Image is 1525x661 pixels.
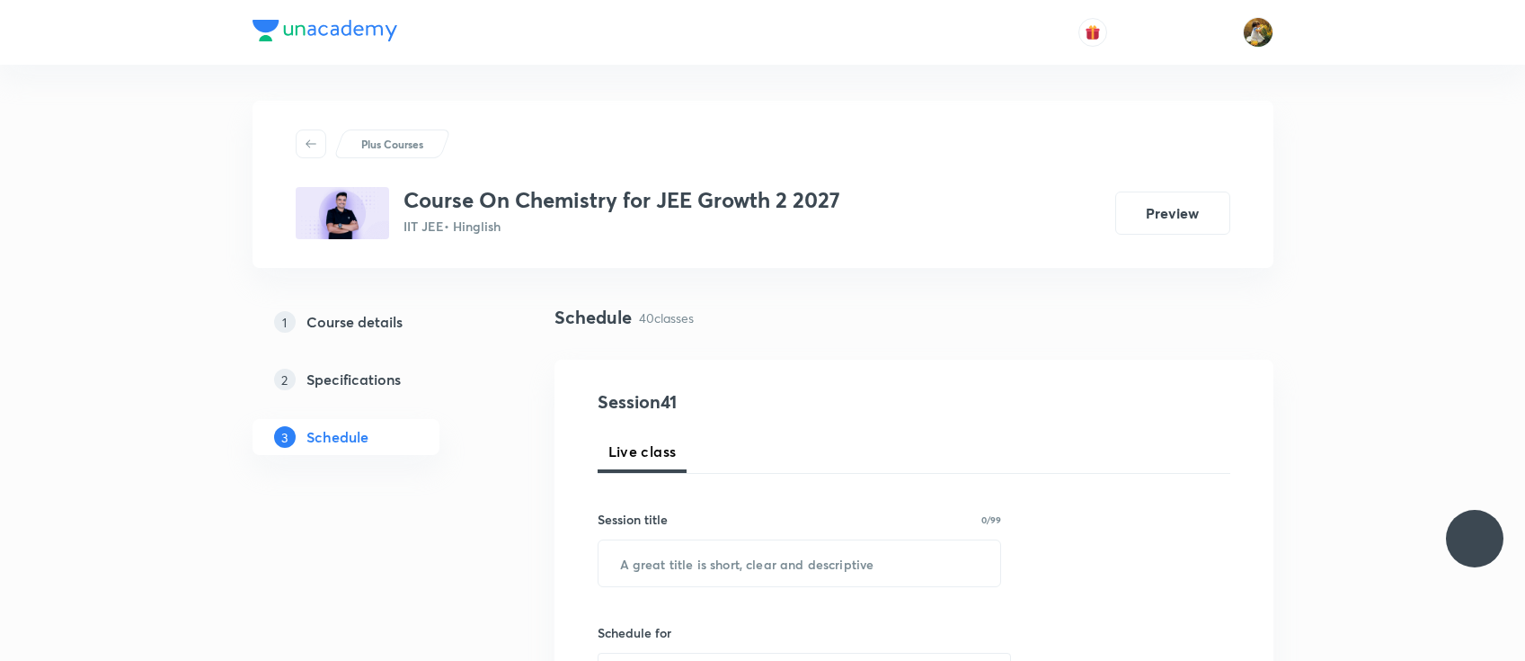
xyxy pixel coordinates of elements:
p: 40 classes [639,308,694,327]
p: 2 [274,369,296,390]
a: 1Course details [253,304,497,340]
button: avatar [1078,18,1107,47]
img: avatar [1085,24,1101,40]
h6: Schedule for [598,623,1002,642]
img: Company Logo [253,20,397,41]
h5: Course details [306,311,403,333]
img: ttu [1464,528,1485,549]
h5: Specifications [306,369,401,390]
h6: Session title [598,510,668,529]
a: Company Logo [253,20,397,46]
span: Live class [608,441,677,462]
h5: Schedule [306,426,368,448]
p: IIT JEE • Hinglish [403,217,840,236]
img: DCB7AAB4-2DCB-4487-B63F-C239AC897E29_plus.png [296,187,389,239]
a: 2Specifications [253,362,497,397]
p: Plus Courses [361,136,423,152]
p: 1 [274,311,296,333]
p: 3 [274,426,296,448]
h4: Session 41 [598,389,926,415]
button: Preview [1115,192,1230,235]
h3: Course On Chemistry for JEE Growth 2 2027 [403,187,840,213]
h4: Schedule [554,304,632,331]
input: A great title is short, clear and descriptive [598,540,1001,586]
img: Gayatri Chillure [1243,17,1273,48]
p: 0/99 [981,515,1001,524]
